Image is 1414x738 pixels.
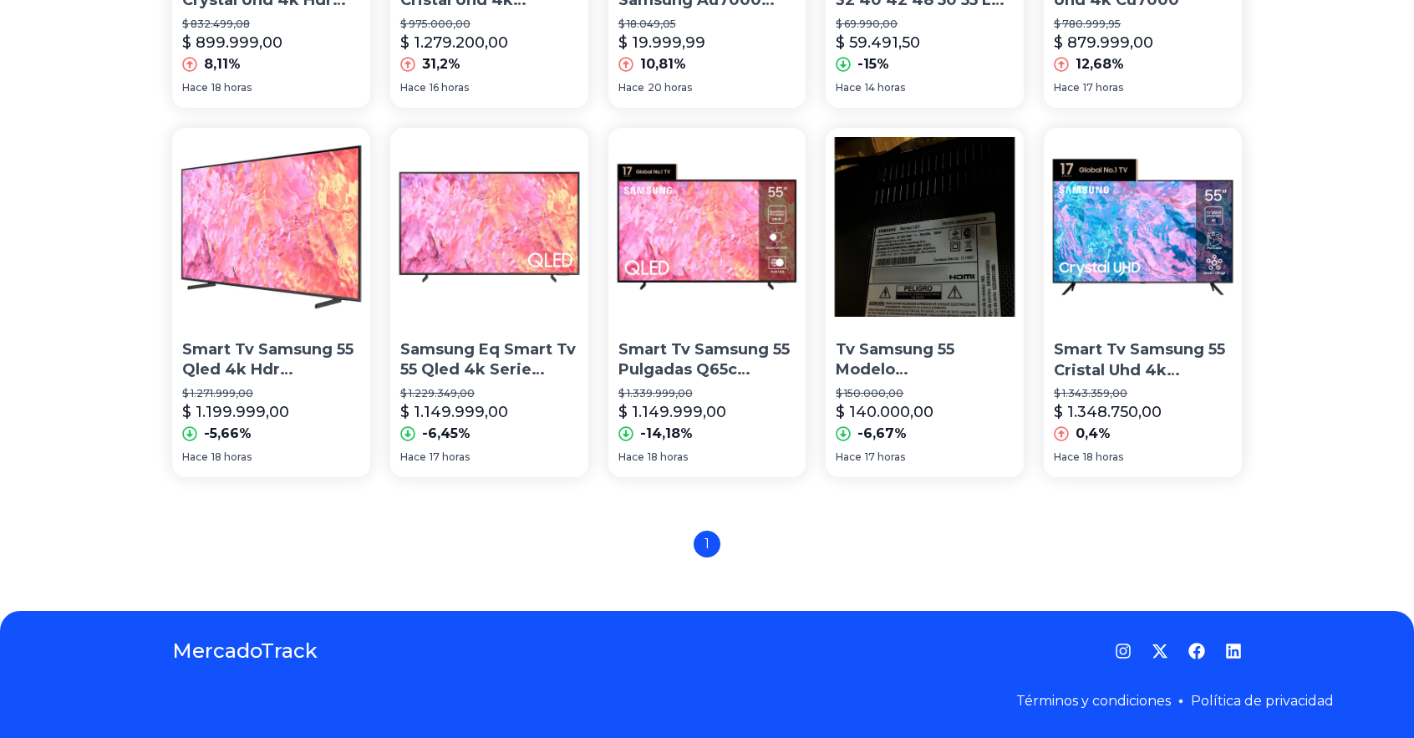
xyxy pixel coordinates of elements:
span: 17 horas [1083,81,1123,94]
span: Hace [1054,450,1080,464]
p: $ 18.049,05 [618,18,796,31]
img: Smart Tv Samsung 55 Cristal Uhd 4k Cu7000 [1044,128,1242,326]
span: Hace [182,81,208,94]
p: $ 1.271.999,00 [182,387,360,400]
a: Instagram [1115,643,1132,659]
p: 8,11% [204,54,241,74]
span: Hace [836,450,862,464]
span: Hace [400,450,426,464]
p: -6,45% [422,424,470,444]
p: $ 1.339.999,00 [618,387,796,400]
a: MercadoTrack [172,638,318,664]
p: $ 899.999,00 [182,31,282,54]
p: 0,4% [1076,424,1111,444]
p: Smart Tv Samsung 55 Qled 4k Hdr Qn55q65capxpa [182,339,360,381]
a: Smart Tv Samsung 55 Pulgadas Q65c Qn55q65cagczb Qled 4k UhdSmart Tv Samsung 55 Pulgadas Q65c Qn55... [608,128,806,477]
p: $ 19.999,99 [618,31,705,54]
p: Smart Tv Samsung 55 Pulgadas Q65c Qn55q65cagczb Qled 4k Uhd [618,339,796,381]
p: 12,68% [1076,54,1124,74]
p: -15% [857,54,889,74]
span: 18 horas [211,81,252,94]
span: 17 horas [430,450,470,464]
img: Tv Samsung 55 Modelo Unn55mu6100gczb Rota [826,128,1024,326]
p: $ 1.279.200,00 [400,31,508,54]
p: $ 879.999,00 [1054,31,1153,54]
a: Política de privacidad [1191,693,1334,709]
span: Hace [618,450,644,464]
p: -6,67% [857,424,907,444]
a: Tv Samsung 55 Modelo Unn55mu6100gczb RotaTv Samsung 55 Modelo Unn55mu6100gczb Rota$ 150.000,00$ 1... [826,128,1024,477]
a: Twitter [1152,643,1168,659]
p: -14,18% [640,424,693,444]
span: 14 horas [865,81,905,94]
a: LinkedIn [1225,643,1242,659]
p: $ 1.149.999,00 [400,400,508,424]
p: Tv Samsung 55 Modelo Unn55mu6100gczb Rota [836,339,1014,381]
a: Facebook [1188,643,1205,659]
p: -5,66% [204,424,252,444]
span: 20 horas [648,81,692,94]
p: 31,2% [422,54,460,74]
a: Smart Tv Samsung 55 Qled 4k Hdr Qn55q65capxpaSmart Tv Samsung 55 Qled 4k Hdr Qn55q65capxpa$ 1.271... [172,128,370,477]
a: Samsung Eq Smart Tv 55 Qled 4k Serie Qn55q65cagczbSamsung Eq Smart Tv 55 Qled 4k Serie Qn55q65cag... [390,128,588,477]
p: $ 780.999,95 [1054,18,1232,31]
span: Hace [1054,81,1080,94]
p: $ 69.990,00 [836,18,1014,31]
p: 10,81% [640,54,686,74]
a: Smart Tv Samsung 55 Cristal Uhd 4k Cu7000Smart Tv Samsung 55 Cristal Uhd 4k Cu7000$ 1.343.359,00$... [1044,128,1242,477]
p: $ 150.000,00 [836,387,1014,400]
p: $ 59.491,50 [836,31,920,54]
p: Samsung Eq Smart Tv 55 Qled 4k Serie Qn55q65cagczb [400,339,578,381]
p: $ 975.000,00 [400,18,578,31]
img: Smart Tv Samsung 55 Pulgadas Q65c Qn55q65cagczb Qled 4k Uhd [608,128,806,326]
p: $ 1.343.359,00 [1054,387,1232,400]
span: Hace [400,81,426,94]
span: Hace [836,81,862,94]
span: 18 horas [1083,450,1123,464]
p: Smart Tv Samsung 55 Cristal Uhd 4k Cu7000 [1054,339,1232,381]
img: Smart Tv Samsung 55 Qled 4k Hdr Qn55q65capxpa [172,128,370,326]
span: Hace [618,81,644,94]
span: 18 horas [648,450,688,464]
p: $ 832.499,08 [182,18,360,31]
p: $ 1.229.349,00 [400,387,578,400]
span: 16 horas [430,81,469,94]
span: 17 horas [865,450,905,464]
a: Términos y condiciones [1016,693,1171,709]
p: $ 140.000,00 [836,400,933,424]
span: Hace [182,450,208,464]
p: $ 1.348.750,00 [1054,400,1162,424]
p: $ 1.149.999,00 [618,400,726,424]
img: Samsung Eq Smart Tv 55 Qled 4k Serie Qn55q65cagczb [390,128,588,326]
span: 18 horas [211,450,252,464]
p: $ 1.199.999,00 [182,400,289,424]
